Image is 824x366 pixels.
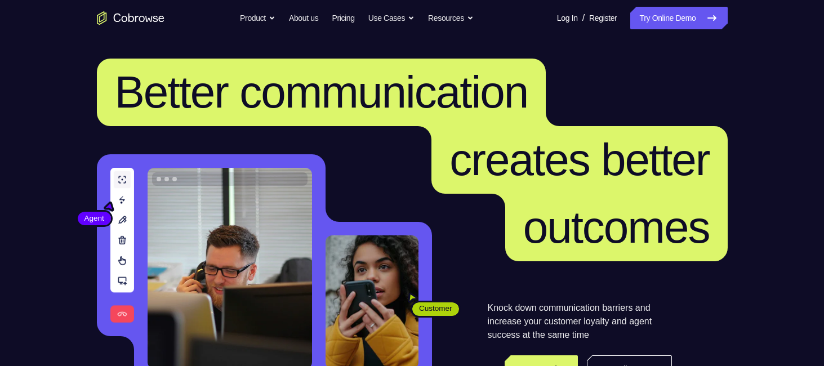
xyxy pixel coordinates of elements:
[449,135,709,185] span: creates better
[523,202,710,252] span: outcomes
[488,301,672,342] p: Knock down communication barriers and increase your customer loyalty and agent success at the sam...
[630,7,727,29] a: Try Online Demo
[332,7,354,29] a: Pricing
[582,11,585,25] span: /
[589,7,617,29] a: Register
[289,7,318,29] a: About us
[428,7,474,29] button: Resources
[115,67,528,117] span: Better communication
[240,7,275,29] button: Product
[368,7,415,29] button: Use Cases
[97,11,164,25] a: Go to the home page
[557,7,578,29] a: Log In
